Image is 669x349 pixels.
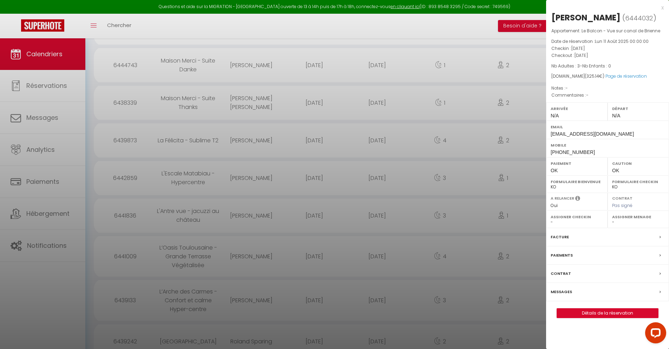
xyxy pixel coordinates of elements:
span: 6444032 [625,14,653,22]
label: Formulaire Checkin [612,178,664,185]
span: ( ) [622,13,656,23]
label: Assigner Checkin [551,213,603,220]
span: [DATE] [571,45,585,51]
i: Sélectionner OUI si vous souhaiter envoyer les séquences de messages post-checkout [575,195,580,203]
label: Assigner Menage [612,213,664,220]
span: [EMAIL_ADDRESS][DOMAIN_NAME] [551,131,634,137]
label: Paiements [551,252,573,259]
label: Contrat [612,195,632,200]
span: 325.14 [586,73,599,79]
span: [DATE] [574,52,588,58]
label: Facture [551,233,569,241]
label: Caution [612,160,664,167]
label: Arrivée [551,105,603,112]
span: OK [551,168,558,173]
span: - [586,92,589,98]
p: Appartement : [551,27,664,34]
label: Départ [612,105,664,112]
label: Formulaire Bienvenue [551,178,603,185]
label: Mobile [551,142,664,149]
span: N/A [551,113,559,118]
p: Checkout : [551,52,664,59]
div: x [546,4,664,12]
button: Détails de la réservation [557,308,658,318]
label: A relancer [551,195,574,201]
span: N/A [612,113,620,118]
label: Messages [551,288,572,296]
span: Lun 11 Août 2025 00:00:00 [595,38,649,44]
div: [DOMAIN_NAME] [551,73,664,80]
span: Nb Adultes : 3 [551,63,580,69]
label: Contrat [551,270,571,277]
span: Le Balcon - Vue sur canal de Brienne [582,28,660,34]
p: Commentaires : [551,92,664,99]
span: [PHONE_NUMBER] [551,149,595,155]
span: OK [612,168,619,173]
a: Page de réservation [605,73,647,79]
p: Checkin : [551,45,664,52]
p: - [551,63,664,70]
p: Notes : [551,85,664,92]
p: Date de réservation : [551,38,664,45]
iframe: LiveChat chat widget [640,319,669,349]
span: ( €) [585,73,604,79]
a: Détails de la réservation [557,309,658,318]
label: Email [551,123,664,130]
span: - [565,85,568,91]
span: Pas signé [612,202,632,208]
label: Paiement [551,160,603,167]
div: [PERSON_NAME] [551,12,621,23]
span: Nb Enfants : 0 [582,63,611,69]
